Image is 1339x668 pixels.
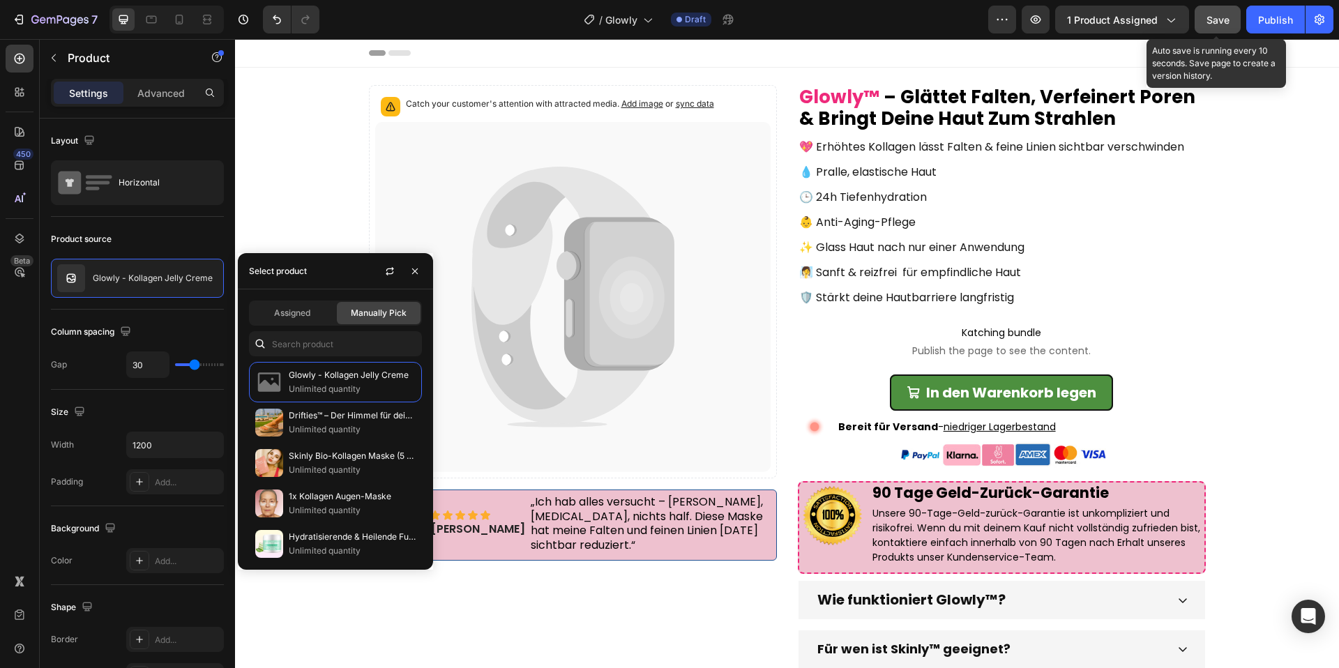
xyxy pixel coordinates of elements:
[564,45,644,70] span: glowly™
[296,455,528,514] span: „Ich hab alles versucht – [PERSON_NAME], [MEDICAL_DATA], nichts half. Diese Maske hat meine Falte...
[51,598,96,617] div: Shape
[428,59,479,70] span: or
[564,250,779,266] span: 🛡️ Stärkt deine Hautbarriere langfristig
[68,50,186,66] p: Product
[564,225,786,241] span: 🧖‍♀️ Sanft & reizfrei für empfindliche Haut
[637,467,968,526] p: Unsere 90-Tage-Geld-zurück-Garantie ist unkompliziert und risikofrei. Wenn du mit deinem Kauf nic...
[127,352,169,377] input: Auto
[255,530,283,558] img: collections
[255,449,283,477] img: collections
[564,150,692,166] span: 🕒 24h Tiefenhydration
[249,331,422,356] input: Search in Settings & Advanced
[289,409,416,423] p: Drifties™ – Der Himmel für deine Füße
[137,86,185,100] p: Advanced
[289,463,416,477] p: Unlimited quantity
[289,423,416,437] p: Unlimited quantity
[289,382,416,396] p: Unlimited quantity
[685,13,706,26] span: Draft
[564,125,969,142] p: 💧 Pralle, elastische Haut
[263,6,319,33] div: Undo/Redo
[235,39,1339,668] iframe: Design area
[51,519,119,538] div: Background
[289,449,416,463] p: Skinly Bio-Kollagen Maske (5 Masken)
[274,307,310,319] span: Assigned
[51,633,78,646] div: Border
[51,358,67,371] div: Gap
[69,86,108,100] p: Settings
[6,6,104,33] button: 7
[1258,13,1293,27] div: Publish
[691,341,861,366] div: In den Warenkorb legen
[155,634,220,646] div: Add...
[93,273,213,283] p: Glowly - Kollagen Jelly Creme
[1067,13,1158,27] span: 1 product assigned
[91,11,98,28] p: 7
[564,200,789,216] span: ✨ Glass Haut nach nur einer Anwendung
[155,555,220,568] div: Add...
[662,402,871,430] img: gempages_568997846758458238-73a731c8-ea69-41d1-a605-b1422b9fd7c9.webp
[582,601,776,618] strong: Für wen ist Skinly™ geeignet?
[142,460,192,510] img: Alt Image
[196,483,290,498] p: [PERSON_NAME]
[51,403,88,422] div: Size
[289,544,416,558] p: Unlimited quantity
[582,551,771,570] strong: Wie funktioniert Glowly™?
[386,59,428,70] span: Add image
[51,132,98,151] div: Layout
[10,255,33,266] div: Beta
[1055,6,1189,33] button: 1 product assigned
[1292,600,1325,633] div: Open Intercom Messenger
[637,443,874,464] span: 90 tage geld-zurück-garantie
[51,554,73,567] div: Color
[51,439,74,451] div: Width
[569,377,590,398] img: gempages_568997846758458238-5c775947-b8b1-494e-b868-c13357234076.webp
[13,149,33,160] div: 450
[563,305,971,319] span: Publish the page to see the content.
[1195,6,1241,33] button: Save
[605,13,637,27] span: Glowly
[351,307,407,319] span: Manually Pick
[564,45,960,92] span: – glättet falten, verfeinert poren & bringt deine haut zum strahlen
[289,503,416,517] p: Unlimited quantity
[599,13,603,27] span: /
[603,381,969,395] p: -
[289,489,416,503] p: 1x Kollagen Augen-Maske
[289,530,416,544] p: Hydratisierende & Heilende Fußcreme
[51,476,83,488] div: Padding
[289,368,416,382] p: Glowly - Kollagen Jelly Creme
[255,409,283,437] img: collections
[255,489,283,517] img: collections
[1246,6,1305,33] button: Publish
[564,443,631,510] img: gempages_568997846758458238-d0b5e832-49fb-4072-9ac1-5a6486ca261d.png
[441,59,479,70] span: sync data
[655,335,878,372] button: In den Warenkorb legen
[155,476,220,489] div: Add...
[51,323,134,342] div: Column spacing
[51,233,112,245] div: Product source
[563,285,971,302] span: Katching bundle
[603,381,703,395] strong: Bereit für Versand
[119,167,204,199] div: Horizontal
[255,368,283,396] img: no-image
[57,264,85,292] img: no image transparent
[127,432,223,457] input: Auto
[564,175,681,191] span: 👶 Anti-Aging-Pflege
[249,265,307,278] div: Select product
[564,100,949,116] span: 💖 Erhöhtes Kollagen lässt Falten & feine Linien sichtbar verschwinden
[1206,14,1230,26] span: Save
[709,381,821,395] u: niedriger Lagerbestand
